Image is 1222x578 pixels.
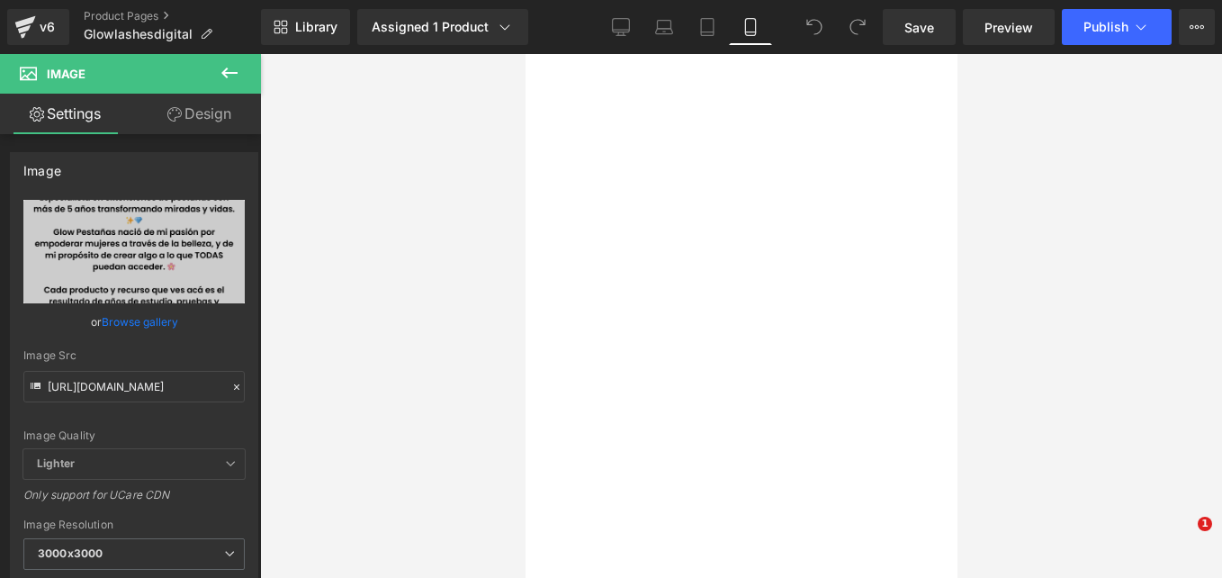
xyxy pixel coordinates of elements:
div: Image Resolution [23,519,245,531]
div: Image Src [23,349,245,362]
a: Design [134,94,265,134]
div: Only support for UCare CDN [23,488,245,514]
div: Image [23,153,61,178]
span: 1 [1198,517,1212,531]
a: Laptop [642,9,686,45]
a: Product Pages [84,9,261,23]
button: More [1179,9,1215,45]
iframe: Intercom live chat [1161,517,1204,560]
div: v6 [36,15,58,39]
span: Preview [984,18,1033,37]
div: or [23,312,245,331]
span: Glowlashesdigital [84,27,193,41]
a: Browse gallery [102,306,178,338]
b: Lighter [37,456,75,470]
button: Redo [840,9,876,45]
a: Desktop [599,9,642,45]
a: Preview [963,9,1055,45]
span: Library [295,19,337,35]
input: Link [23,371,245,402]
a: New Library [261,9,350,45]
span: Publish [1083,20,1128,34]
a: Mobile [729,9,772,45]
a: Tablet [686,9,729,45]
b: 3000x3000 [38,546,103,560]
button: Publish [1062,9,1172,45]
div: Image Quality [23,429,245,442]
span: Image [47,67,85,81]
span: Save [904,18,934,37]
div: Assigned 1 Product [372,18,514,36]
a: v6 [7,9,69,45]
button: Undo [796,9,832,45]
